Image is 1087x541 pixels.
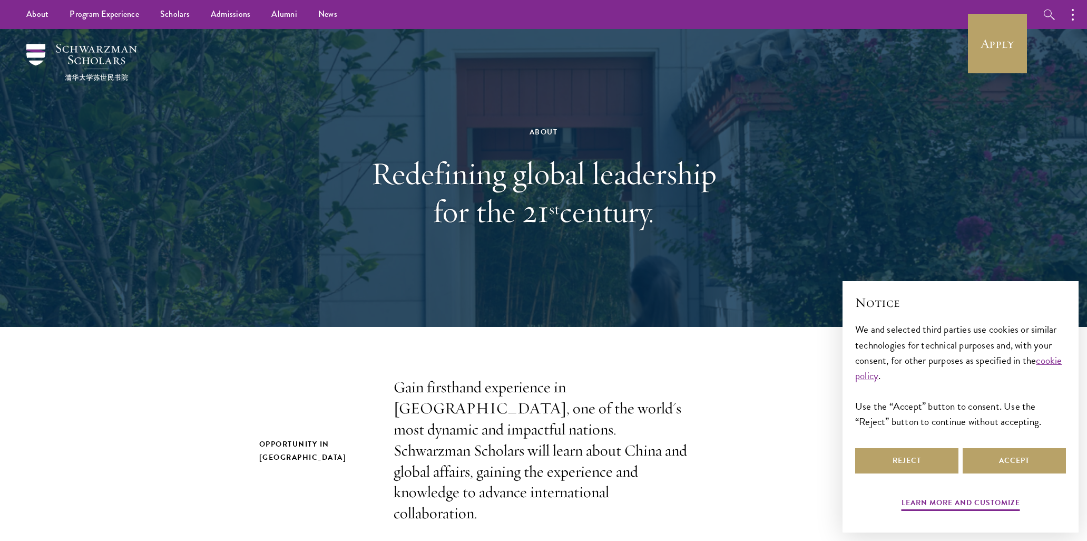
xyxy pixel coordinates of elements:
[26,44,137,81] img: Schwarzman Scholars
[362,125,726,139] div: About
[549,199,560,219] sup: st
[855,294,1066,312] h2: Notice
[855,353,1062,383] a: cookie policy
[968,14,1027,73] a: Apply
[855,448,958,474] button: Reject
[855,322,1066,429] div: We and selected third parties use cookies or similar technologies for technical purposes and, wit...
[259,438,373,464] h2: Opportunity in [GEOGRAPHIC_DATA]
[394,377,694,524] p: Gain firsthand experience in [GEOGRAPHIC_DATA], one of the world's most dynamic and impactful nat...
[963,448,1066,474] button: Accept
[902,496,1020,513] button: Learn more and customize
[362,154,726,230] h1: Redefining global leadership for the 21 century.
